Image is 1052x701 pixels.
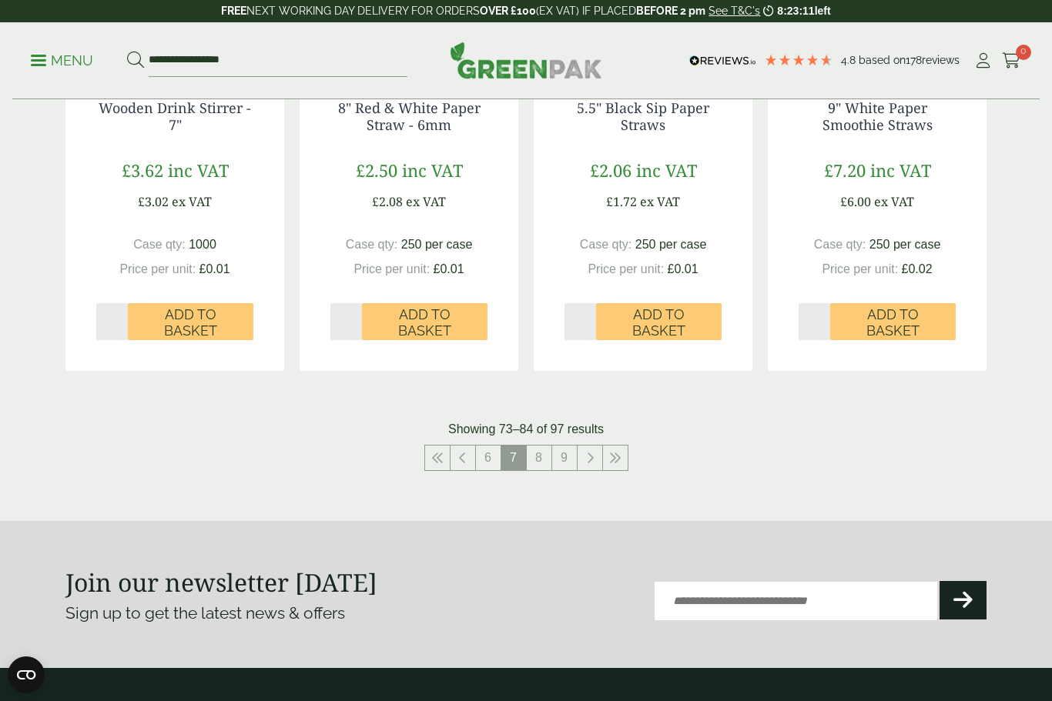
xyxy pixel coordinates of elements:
span: Price per unit: [822,262,898,275]
strong: OVER £100 [480,5,536,17]
a: 5.5" Black Sip Paper Straws [577,98,709,134]
span: ex VAT [172,193,212,210]
span: 0 [1016,45,1031,60]
strong: FREE [221,5,246,17]
span: £3.62 [122,159,163,182]
a: See T&C's [709,5,760,17]
span: 8:23:11 [777,5,814,17]
span: Case qty: [580,238,632,251]
span: inc VAT [168,159,229,182]
span: £6.00 [840,193,871,210]
p: Showing 73–84 of 97 results [448,420,604,439]
a: Menu [31,52,93,67]
span: £0.01 [668,262,699,275]
span: 7 [501,446,526,470]
span: left [815,5,831,17]
span: reviews [922,54,960,66]
span: £3.02 [138,193,169,210]
span: Case qty: [814,238,866,251]
img: REVIEWS.io [689,55,756,66]
span: ex VAT [640,193,680,210]
span: Case qty: [133,238,186,251]
span: ex VAT [874,193,914,210]
button: Add to Basket [596,303,722,340]
span: 4.8 [841,54,859,66]
span: £0.01 [434,262,464,275]
button: Open CMP widget [8,656,45,693]
span: £1.72 [606,193,637,210]
span: Price per unit: [353,262,430,275]
span: 250 per case [401,238,473,251]
span: Price per unit: [119,262,196,275]
span: £0.01 [199,262,230,275]
span: Add to Basket [607,306,711,339]
span: inc VAT [402,159,463,182]
span: 250 per case [869,238,941,251]
span: Case qty: [346,238,398,251]
span: £2.08 [372,193,403,210]
span: 178 [906,54,922,66]
span: £2.06 [590,159,632,182]
span: 250 per case [635,238,707,251]
button: Add to Basket [362,303,487,340]
button: Add to Basket [128,303,253,340]
p: Sign up to get the latest news & offers [65,601,480,626]
a: Wooden Drink Stirrer - 7" [99,98,251,134]
span: £0.02 [902,262,933,275]
span: 1000 [189,238,216,251]
strong: BEFORE 2 pm [636,5,705,17]
i: Cart [1002,53,1021,68]
span: Add to Basket [841,306,945,339]
span: inc VAT [636,159,697,182]
span: Based on [859,54,906,66]
span: Add to Basket [373,306,477,339]
a: 9 [552,446,577,470]
a: 8 [527,446,551,470]
span: Add to Basket [139,306,243,339]
span: £2.50 [356,159,397,182]
a: 6 [476,446,501,470]
span: £7.20 [824,159,866,182]
a: 9" White Paper Smoothie Straws [823,98,933,134]
span: Price per unit: [588,262,664,275]
i: My Account [973,53,993,68]
img: GreenPak Supplies [450,42,602,78]
strong: Join our newsletter [DATE] [65,566,377,599]
a: 8" Red & White Paper Straw - 6mm [338,98,481,134]
div: 4.78 Stars [764,53,833,67]
p: Menu [31,52,93,70]
button: Add to Basket [830,303,956,340]
span: ex VAT [406,193,446,210]
a: 0 [1002,49,1021,72]
span: inc VAT [870,159,931,182]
